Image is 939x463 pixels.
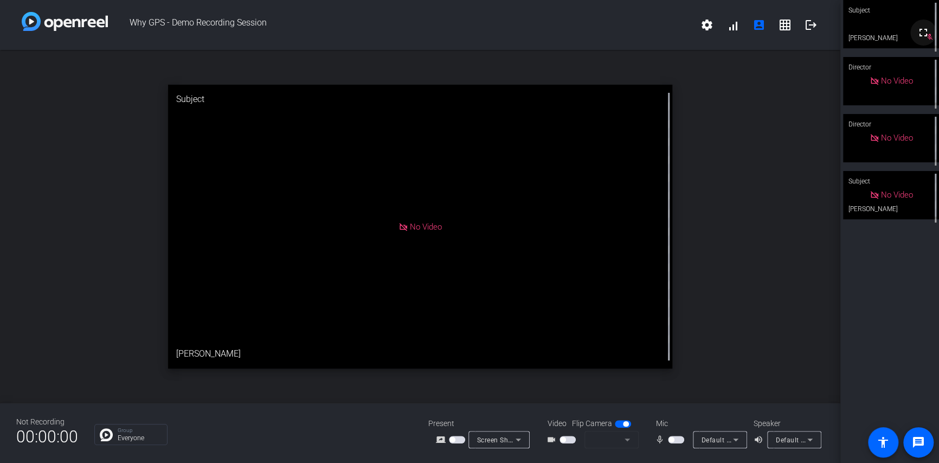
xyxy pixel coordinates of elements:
[881,133,913,143] span: No Video
[22,12,108,31] img: white-gradient.svg
[572,418,612,429] span: Flip Camera
[843,171,939,192] div: Subject
[720,12,746,38] button: signal_cellular_alt
[881,190,913,200] span: No Video
[168,85,672,114] div: Subject
[118,435,162,441] p: Everyone
[546,433,559,446] mat-icon: videocam_outline
[118,428,162,433] p: Group
[917,26,930,39] mat-icon: fullscreen
[100,428,113,441] img: Chat Icon
[548,418,567,429] span: Video
[108,12,694,38] span: Why GPS - Demo Recording Session
[754,418,819,429] div: Speaker
[655,433,668,446] mat-icon: mic_none
[645,418,754,429] div: Mic
[805,18,818,31] mat-icon: logout
[16,416,78,428] div: Not Recording
[428,418,537,429] div: Present
[702,435,879,444] span: Default - Microphone (2- USB Audio Device) (0d8c:0014)
[477,435,525,444] span: Screen Sharing
[779,18,792,31] mat-icon: grid_on
[843,114,939,135] div: Director
[700,18,713,31] mat-icon: settings
[754,433,767,446] mat-icon: volume_up
[16,423,78,450] span: 00:00:00
[881,76,913,86] span: No Video
[912,436,925,449] mat-icon: message
[410,221,442,231] span: No Video
[843,57,939,78] div: Director
[436,433,449,446] mat-icon: screen_share_outline
[753,18,766,31] mat-icon: account_box
[877,436,890,449] mat-icon: accessibility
